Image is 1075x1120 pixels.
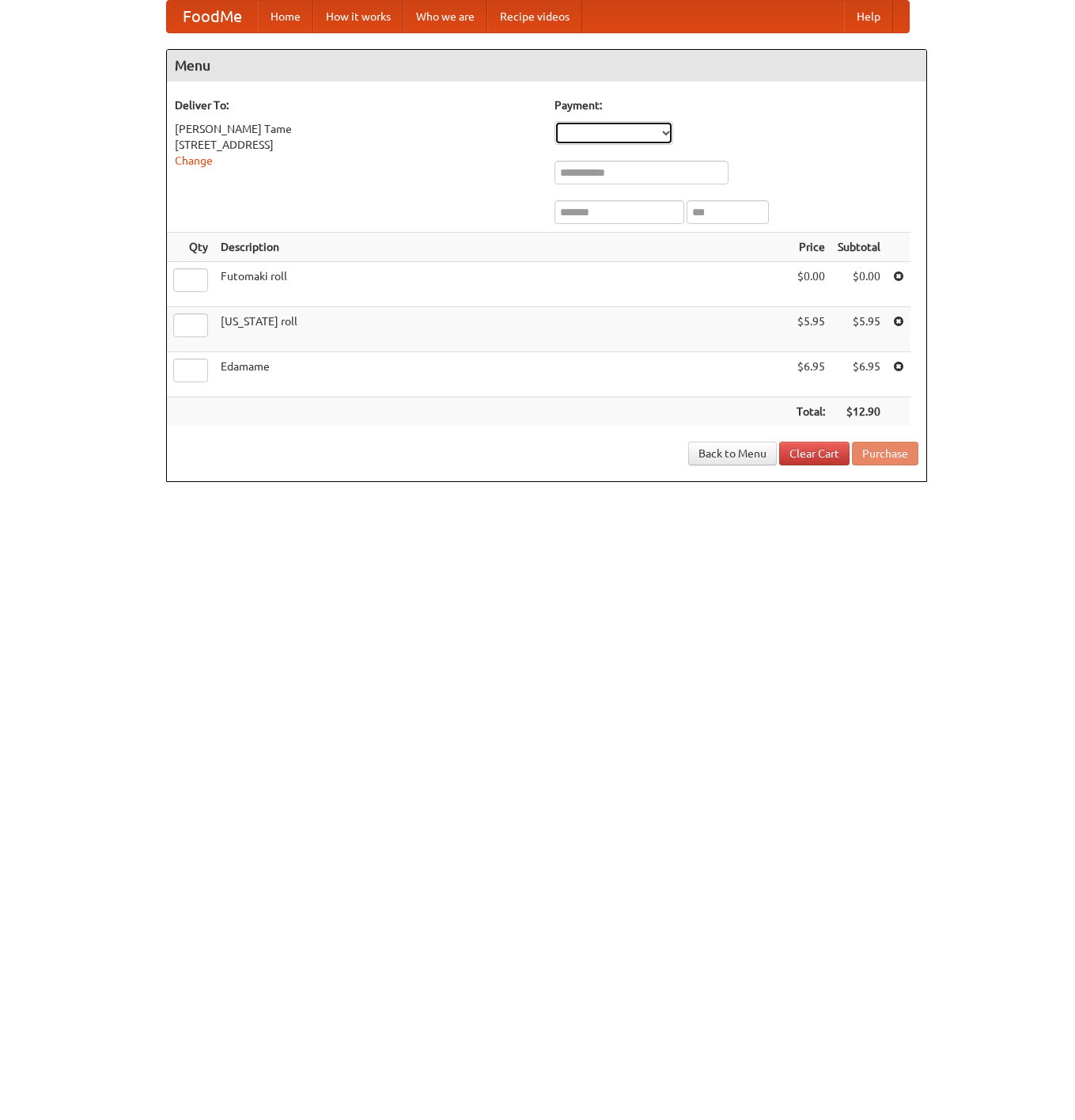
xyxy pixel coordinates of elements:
td: Futomaki roll [214,262,790,307]
th: Total: [790,397,831,427]
th: $12.90 [831,397,887,427]
td: $5.95 [790,307,831,352]
button: Purchase [852,442,918,465]
th: Qty [167,233,214,262]
h5: Payment: [555,97,918,113]
td: $0.00 [790,262,831,307]
a: How it works [313,1,403,32]
td: $5.95 [831,307,887,352]
td: Edamame [214,352,790,397]
td: $0.00 [831,262,887,307]
h5: Deliver To: [175,97,539,113]
a: Who we are [403,1,487,32]
th: Description [214,233,790,262]
a: Recipe videos [487,1,582,32]
a: Back to Menu [688,442,777,465]
td: $6.95 [831,352,887,397]
th: Price [790,233,831,262]
div: [STREET_ADDRESS] [175,137,539,153]
a: Help [844,1,893,32]
div: [PERSON_NAME] Tame [175,121,539,137]
a: Home [258,1,313,32]
td: $6.95 [790,352,831,397]
td: [US_STATE] roll [214,307,790,352]
th: Subtotal [831,233,887,262]
h4: Menu [167,50,926,82]
a: Clear Cart [779,442,850,465]
a: Change [175,154,213,167]
a: FoodMe [167,1,258,32]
